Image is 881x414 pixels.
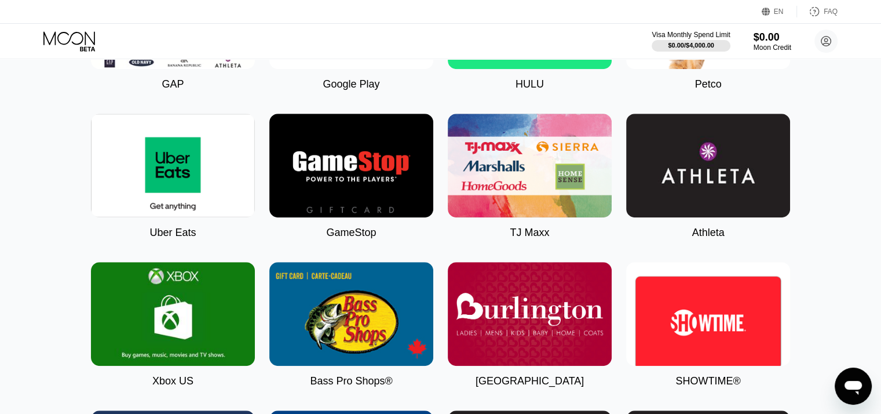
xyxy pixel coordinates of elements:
div: Moon Credit [754,43,791,52]
div: Google Play [323,78,379,90]
div: EN [762,6,797,17]
div: $0.00 / $4,000.00 [668,42,714,49]
div: Bass Pro Shops® [310,375,392,387]
div: [GEOGRAPHIC_DATA] [476,375,584,387]
div: Athleta [692,227,724,239]
div: Visa Monthly Spend Limit$0.00/$4,000.00 [652,31,730,52]
iframe: Button to launch messaging window [835,368,872,405]
div: FAQ [797,6,838,17]
div: GameStop [326,227,376,239]
div: Uber Eats [149,227,196,239]
div: $0.00 [754,31,791,43]
div: Xbox US [152,375,193,387]
div: FAQ [824,8,838,16]
div: SHOWTIME® [675,375,740,387]
div: Petco [694,78,721,90]
div: TJ Maxx [510,227,549,239]
div: Visa Monthly Spend Limit [652,31,730,39]
div: $0.00Moon Credit [754,31,791,52]
div: GAP [162,78,184,90]
div: HULU [516,78,544,90]
div: EN [774,8,784,16]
